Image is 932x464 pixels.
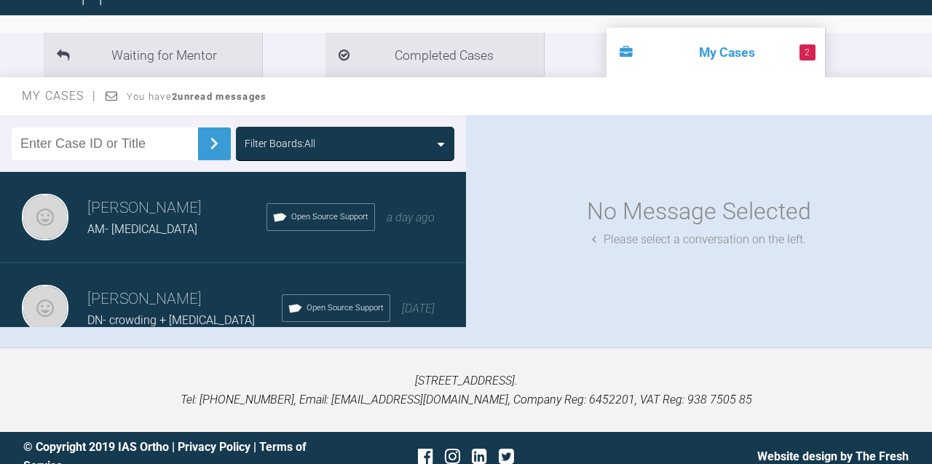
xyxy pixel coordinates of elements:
span: a day ago [387,211,435,224]
span: AM- [MEDICAL_DATA] [87,222,197,236]
img: Marah Ziad [22,285,68,331]
input: Enter Case ID or Title [12,127,198,160]
h3: [PERSON_NAME] [87,287,282,312]
span: DN- crowding + [MEDICAL_DATA] [87,313,255,327]
p: [STREET_ADDRESS]. Tel: [PHONE_NUMBER], Email: [EMAIL_ADDRESS][DOMAIN_NAME], Company Reg: 6452201,... [23,371,909,409]
span: [DATE] [402,302,435,315]
span: Open Source Support [307,302,384,315]
li: Waiting for Mentor [44,33,262,77]
a: Website design by The Fresh [757,449,909,463]
img: chevronRight.28bd32b0.svg [202,132,226,155]
li: My Cases [607,28,825,77]
h3: [PERSON_NAME] [87,196,266,221]
div: Filter Boards: All [245,135,315,152]
a: Privacy Policy [178,440,250,454]
div: No Message Selected [587,193,811,230]
div: Please select a conversation on the left. [592,230,806,249]
span: You have [127,91,267,102]
img: Marah Ziad [22,194,68,240]
span: My Cases [22,89,97,103]
li: Completed Cases [325,33,544,77]
span: Open Source Support [291,211,368,224]
span: 2 [799,44,815,60]
strong: 2 unread messages [172,91,266,102]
